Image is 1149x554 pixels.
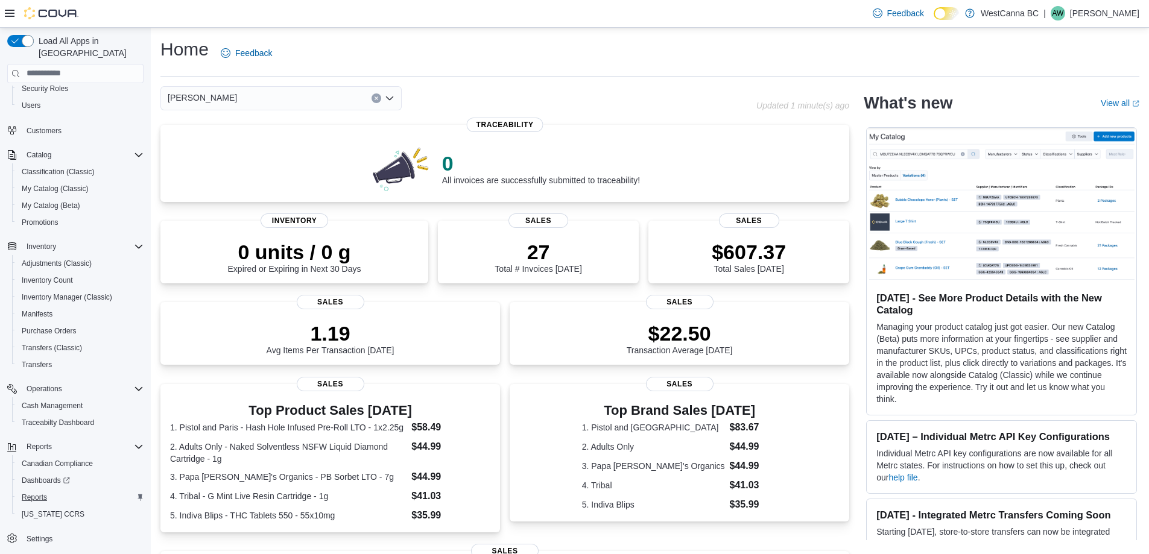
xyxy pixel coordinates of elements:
dd: $35.99 [730,497,777,512]
a: Feedback [216,41,277,65]
span: Transfers (Classic) [22,343,82,353]
span: Customers [27,126,62,136]
a: Classification (Classic) [17,165,100,179]
span: Adjustments (Classic) [17,256,144,271]
p: $607.37 [712,240,786,264]
span: Feedback [235,47,272,59]
span: My Catalog (Beta) [22,201,80,210]
dd: $83.67 [730,420,777,435]
dd: $41.03 [730,478,777,493]
span: Transfers [17,357,144,372]
span: Classification (Classic) [22,167,95,177]
span: My Catalog (Classic) [17,181,144,196]
h3: [DATE] – Individual Metrc API Key Configurations [876,430,1127,442]
p: Updated 1 minute(s) ago [756,101,849,110]
span: Traceability [467,118,543,132]
button: Reports [12,489,148,506]
dd: $41.03 [411,489,490,503]
svg: External link [1132,100,1139,107]
span: Canadian Compliance [17,456,144,471]
span: Purchase Orders [17,324,144,338]
a: Customers [22,124,66,138]
span: Operations [22,382,144,396]
h3: Top Product Sales [DATE] [170,403,490,418]
a: Promotions [17,215,63,230]
span: Sales [508,213,569,228]
span: Manifests [22,309,52,319]
span: Catalog [27,150,51,160]
span: Inventory [261,213,328,228]
div: Transaction Average [DATE] [627,321,733,355]
span: Sales [297,295,364,309]
span: Inventory [27,242,56,251]
div: All invoices are successfully submitted to traceability! [442,151,640,185]
a: Cash Management [17,398,87,413]
button: Open list of options [385,93,394,103]
button: My Catalog (Classic) [12,180,148,197]
a: Users [17,98,45,113]
button: Transfers (Classic) [12,339,148,356]
span: Security Roles [22,84,68,93]
span: Inventory Count [17,273,144,288]
a: Settings [22,532,57,546]
dt: 4. Tribal [582,479,725,491]
button: Purchase Orders [12,323,148,339]
span: Traceabilty Dashboard [22,418,94,427]
span: Users [17,98,144,113]
span: [PERSON_NAME] [168,90,237,105]
p: Individual Metrc API key configurations are now available for all Metrc states. For instructions ... [876,447,1127,483]
dd: $44.99 [730,439,777,454]
span: Washington CCRS [17,507,144,521]
span: AW [1052,6,1063,20]
button: Inventory [2,238,148,255]
span: My Catalog (Classic) [22,184,89,194]
span: Transfers (Classic) [17,341,144,355]
button: Operations [2,380,148,397]
span: Traceabilty Dashboard [17,415,144,430]
button: Manifests [12,306,148,323]
button: Transfers [12,356,148,373]
a: Manifests [17,307,57,321]
span: [US_STATE] CCRS [22,509,84,519]
p: 0 units / 0 g [228,240,361,264]
p: 27 [495,240,581,264]
span: Settings [22,531,144,546]
a: Reports [17,490,52,505]
span: Load All Apps in [GEOGRAPHIC_DATA] [34,35,144,59]
dd: $58.49 [411,420,490,435]
span: Feedback [887,7,924,19]
img: Cova [24,7,78,19]
dt: 1. Pistol and Paris - Hash Hole Infused Pre-Roll LTO - 1x2.25g [170,421,407,433]
span: Promotions [17,215,144,230]
h3: [DATE] - Integrated Metrc Transfers Coming Soon [876,509,1127,521]
a: Transfers [17,357,57,372]
span: Customers [22,122,144,137]
h3: Top Brand Sales [DATE] [582,403,777,418]
span: Transfers [22,360,52,370]
a: Adjustments (Classic) [17,256,97,271]
p: 0 [442,151,640,175]
span: Sales [297,377,364,391]
span: Sales [646,377,714,391]
p: Managing your product catalog just got easier. Our new Catalog (Beta) puts more information at yo... [876,321,1127,405]
span: Users [22,101,40,110]
dd: $35.99 [411,508,490,523]
span: Sales [646,295,714,309]
span: Adjustments (Classic) [22,259,92,268]
button: [US_STATE] CCRS [12,506,148,523]
a: Inventory Count [17,273,78,288]
span: Security Roles [17,81,144,96]
dt: 3. Papa [PERSON_NAME]'s Organics - PB Sorbet LTO - 7g [170,471,407,483]
a: Dashboards [12,472,148,489]
span: Catalog [22,148,144,162]
dd: $44.99 [411,439,490,454]
span: Inventory Count [22,275,73,285]
span: Classification (Classic) [17,165,144,179]
span: Purchase Orders [22,326,77,336]
button: Catalog [2,146,148,163]
p: 1.19 [267,321,394,345]
h2: What's new [864,93,952,113]
button: Reports [22,439,57,454]
dt: 4. Tribal - G Mint Live Resin Cartridge - 1g [170,490,407,502]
